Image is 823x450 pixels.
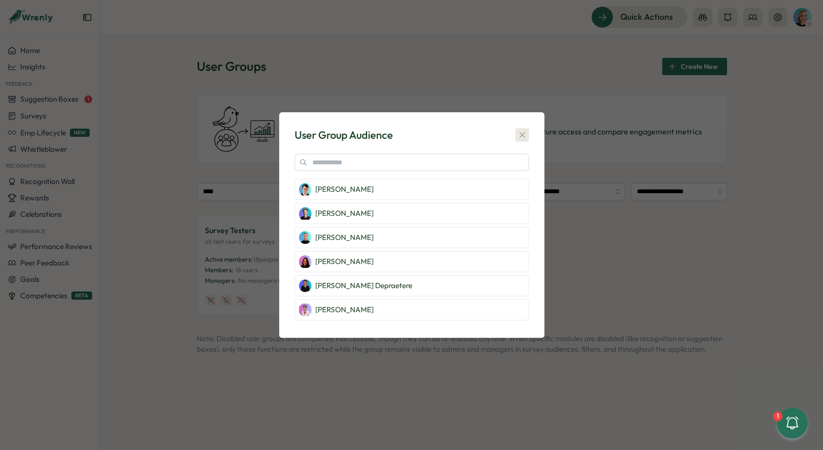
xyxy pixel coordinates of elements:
[315,280,412,291] p: [PERSON_NAME] Depraetere
[315,256,374,267] p: [PERSON_NAME]
[315,232,374,243] p: [PERSON_NAME]
[295,128,393,143] div: User Group Audience
[299,279,311,292] img: Yan-Dee Depraetere
[299,255,311,268] img: Annika Weigel
[299,183,311,196] img: Stefan Schiele
[299,304,311,316] img: Christin Kubin
[299,231,311,244] img: Arthur Vogel
[315,208,374,219] p: [PERSON_NAME]
[299,207,311,220] img: Daniel Thomele
[315,184,374,195] p: [PERSON_NAME]
[773,411,783,421] div: 1
[777,408,808,438] button: 1
[315,304,374,315] p: [PERSON_NAME]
